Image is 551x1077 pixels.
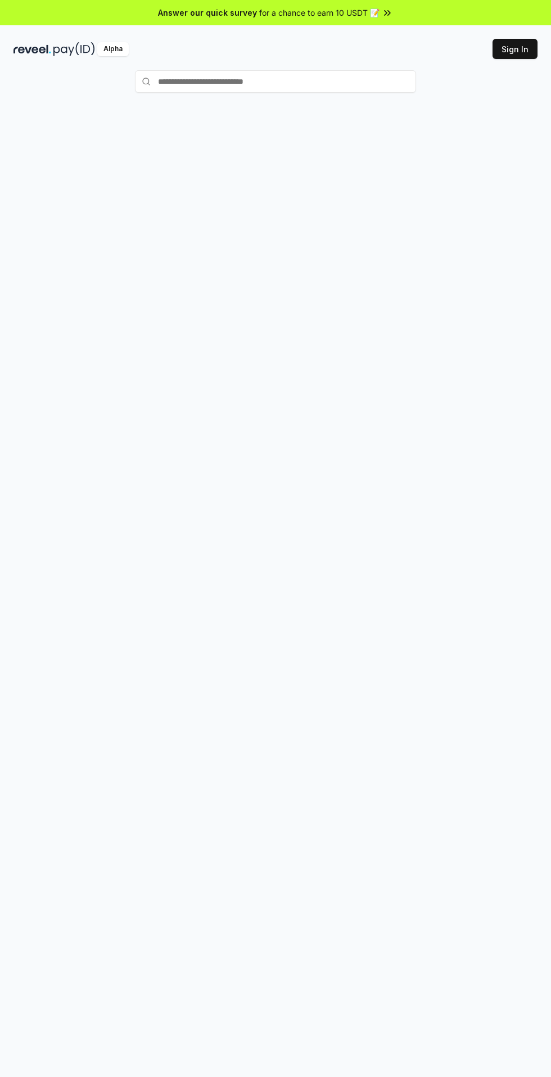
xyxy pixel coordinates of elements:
img: reveel_dark [13,42,51,56]
img: pay_id [53,42,95,56]
div: Alpha [97,42,129,56]
span: for a chance to earn 10 USDT 📝 [259,7,380,19]
button: Sign In [493,39,538,59]
span: Answer our quick survey [158,7,257,19]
